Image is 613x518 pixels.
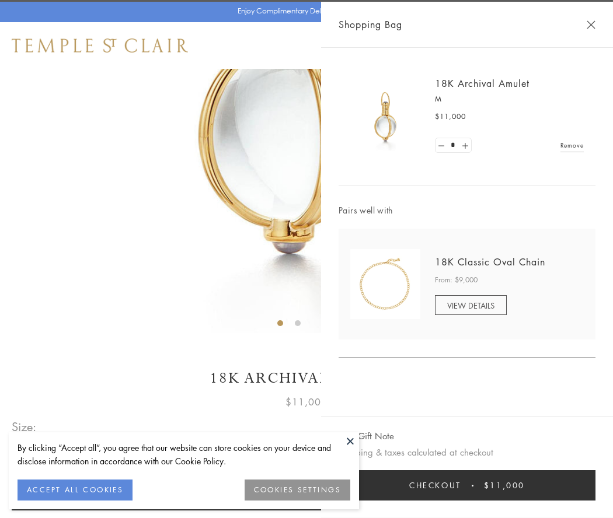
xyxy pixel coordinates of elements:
[245,480,350,501] button: COOKIES SETTINGS
[447,300,494,311] span: VIEW DETAILS
[339,429,394,443] button: Add Gift Note
[350,249,420,319] img: N88865-OV18
[238,5,370,17] p: Enjoy Complimentary Delivery & Returns
[339,204,595,217] span: Pairs well with
[484,479,525,492] span: $11,000
[339,470,595,501] button: Checkout $11,000
[18,441,350,468] div: By clicking “Accept all”, you agree that our website can store cookies on your device and disclos...
[587,20,595,29] button: Close Shopping Bag
[339,17,402,32] span: Shopping Bag
[435,274,478,286] span: From: $9,000
[560,139,584,152] a: Remove
[12,368,601,388] h1: 18K Archival Amulet
[18,480,133,501] button: ACCEPT ALL COOKIES
[436,138,447,153] a: Set quantity to 0
[435,295,507,315] a: VIEW DETAILS
[435,256,545,268] a: 18K Classic Oval Chain
[339,445,595,460] p: Shipping & taxes calculated at checkout
[459,138,471,153] a: Set quantity to 2
[12,38,188,52] img: Temple St. Clair
[435,111,466,123] span: $11,000
[435,77,530,90] a: 18K Archival Amulet
[12,417,37,436] span: Size:
[409,479,461,492] span: Checkout
[435,93,584,105] p: M
[350,82,420,152] img: 18K Archival Amulet
[285,394,328,409] span: $11,000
